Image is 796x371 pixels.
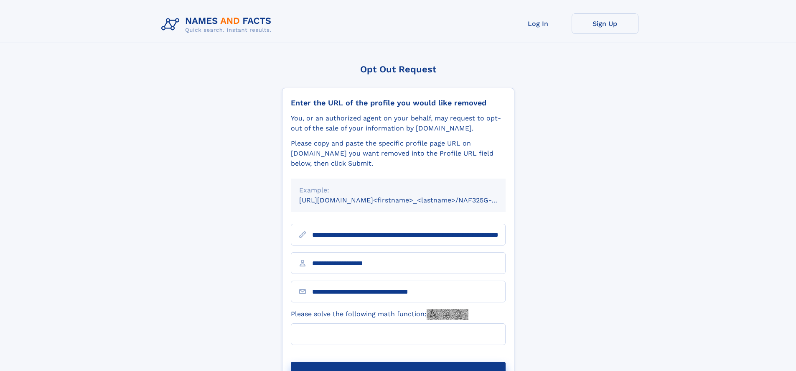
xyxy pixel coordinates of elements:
div: You, or an authorized agent on your behalf, may request to opt-out of the sale of your informatio... [291,113,506,133]
small: [URL][DOMAIN_NAME]<firstname>_<lastname>/NAF325G-xxxxxxxx [299,196,521,204]
div: Opt Out Request [282,64,514,74]
div: Please copy and paste the specific profile page URL on [DOMAIN_NAME] you want removed into the Pr... [291,138,506,169]
img: Logo Names and Facts [158,13,278,36]
div: Example: [299,185,497,195]
a: Log In [505,13,572,34]
a: Sign Up [572,13,638,34]
label: Please solve the following math function: [291,309,468,320]
div: Enter the URL of the profile you would like removed [291,98,506,107]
